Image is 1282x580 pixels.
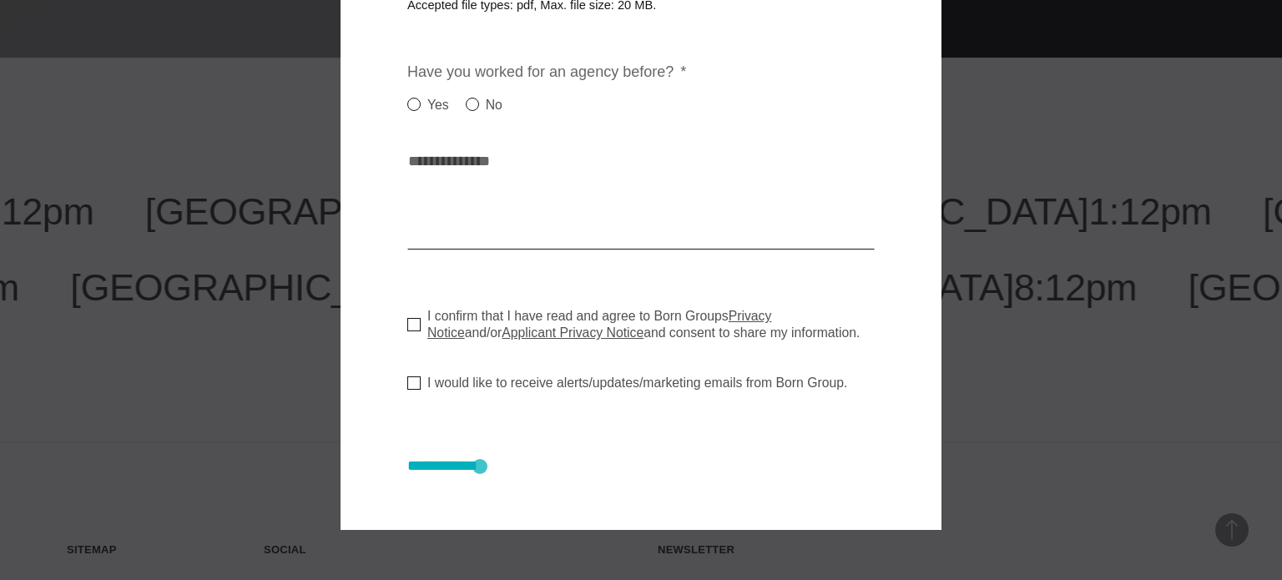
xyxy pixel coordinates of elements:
label: I confirm that I have read and agree to Born Groups and/or and consent to share my information. [407,308,888,341]
label: I would like to receive alerts/updates/marketing emails from Born Group. [407,375,847,391]
a: Applicant Privacy Notice [502,325,644,340]
label: Have you worked for an agency before? [407,63,686,82]
label: Yes [407,95,449,115]
label: No [466,95,502,115]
